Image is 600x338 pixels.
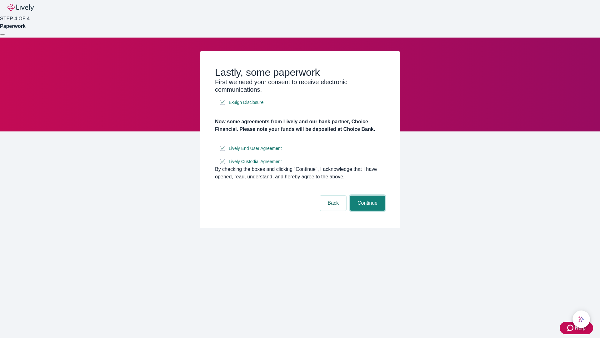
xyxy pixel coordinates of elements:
[229,145,282,152] span: Lively End User Agreement
[567,324,575,332] svg: Zendesk support icon
[320,196,346,211] button: Back
[215,166,385,181] div: By checking the boxes and clicking “Continue", I acknowledge that I have opened, read, understand...
[7,4,34,11] img: Lively
[227,145,283,152] a: e-sign disclosure document
[229,158,282,165] span: Lively Custodial Agreement
[572,310,590,328] button: chat
[215,118,385,133] h4: Now some agreements from Lively and our bank partner, Choice Financial. Please note your funds wi...
[575,324,586,332] span: Help
[227,158,283,166] a: e-sign disclosure document
[229,99,263,106] span: E-Sign Disclosure
[350,196,385,211] button: Continue
[578,316,584,322] svg: Lively AI Assistant
[227,99,265,106] a: e-sign disclosure document
[215,78,385,93] h3: First we need your consent to receive electronic communications.
[560,322,593,334] button: Zendesk support iconHelp
[215,66,385,78] h2: Lastly, some paperwork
